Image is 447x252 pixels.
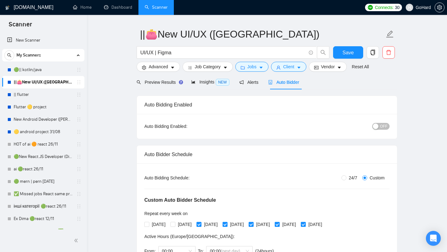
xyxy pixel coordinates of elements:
[14,88,73,101] a: || flutter
[16,49,41,61] span: My Scanners
[435,2,445,12] button: setting
[76,179,81,184] span: holder
[14,76,73,88] a: ||👛New UI/UX ([GEOGRAPHIC_DATA])
[306,221,324,228] span: [DATE]
[223,65,228,70] span: caret-down
[435,5,445,10] a: setting
[14,101,73,113] a: Flutter 🟡 project
[4,50,14,60] button: search
[383,50,395,55] span: delete
[239,80,259,85] span: Alerts
[317,50,329,55] span: search
[283,63,294,70] span: Client
[145,5,168,10] a: searchScanner
[216,79,229,86] span: NEW
[149,63,168,70] span: Advanced
[276,65,281,70] span: user
[191,80,196,84] span: area-chart
[140,26,385,42] input: Scanner name...
[395,4,400,11] span: 30
[14,151,73,163] a: 🟢New React.JS Developer (Dima H)
[14,175,73,188] a: 🟢 mern | pern [DATE]
[317,46,329,59] button: search
[76,154,81,159] span: holder
[309,51,313,55] span: info-circle
[137,80,141,84] span: search
[386,30,394,38] span: edit
[137,80,181,85] span: Preview Results
[367,50,379,55] span: copy
[254,221,272,228] span: [DATE]
[76,167,81,172] span: holder
[144,211,187,216] span: Repeat every week on
[183,62,233,72] button: barsJob Categorycaret-down
[76,204,81,209] span: holder
[235,62,269,72] button: folderJobscaret-down
[144,174,226,181] div: Auto Bidding Schedule:
[380,123,387,130] span: OFF
[14,163,73,175] a: ai 🟢react 26/11
[76,142,81,147] span: holder
[2,34,84,47] li: New Scanner
[76,117,81,122] span: holder
[337,65,341,70] span: caret-down
[14,138,73,151] a: HOT of ai 🟠 react 26/11
[426,231,441,246] div: Open Intercom Messenger
[5,3,10,13] img: logo
[268,80,273,84] span: robot
[76,67,81,72] span: holder
[367,174,387,181] span: Custom
[271,62,306,72] button: userClientcaret-down
[342,49,354,56] span: Save
[191,79,229,84] span: Insights
[382,46,395,59] button: delete
[14,64,73,76] a: 🟢|| kotlin/java
[144,96,390,114] div: Auto Bidding Enabled
[247,63,257,70] span: Jobs
[76,80,81,85] span: holder
[241,65,245,70] span: folder
[137,62,180,72] button: settingAdvancedcaret-down
[280,221,298,228] span: [DATE]
[407,5,412,10] span: user
[333,46,363,59] button: Save
[435,5,444,10] span: setting
[14,126,73,138] a: 🟡 android project 31/08
[76,191,81,196] span: holder
[178,79,184,85] div: Tooltip anchor
[228,221,246,228] span: [DATE]
[76,229,81,234] span: holder
[7,34,79,47] a: New Scanner
[321,63,335,70] span: Vendor
[375,4,394,11] span: Connects:
[352,63,369,70] a: Reset All
[201,221,220,228] span: [DATE]
[74,237,80,244] span: double-left
[368,5,373,10] img: upwork-logo.png
[144,123,226,130] div: Auto Bidding Enabled:
[14,188,73,200] a: ✅ Missed jobs React same project 23/08
[170,65,175,70] span: caret-down
[14,200,73,213] a: інші категорії 🟢react 26/11
[144,146,390,163] div: Auto Bidder Schedule
[297,65,301,70] span: caret-down
[73,5,92,10] a: homeHome
[149,221,168,228] span: [DATE]
[76,105,81,110] span: holder
[14,113,73,126] a: New Android Developer ([PERSON_NAME])
[188,65,192,70] span: bars
[195,63,220,70] span: Job Category
[309,62,347,72] button: idcardVendorcaret-down
[76,129,81,134] span: holder
[175,221,194,228] span: [DATE]
[142,65,146,70] span: setting
[4,20,37,33] span: Scanner
[268,80,299,85] span: Auto Bidder
[144,234,235,239] span: Active Hours ( Europe/[GEOGRAPHIC_DATA] ):
[346,174,360,181] span: 24/7
[259,65,263,70] span: caret-down
[140,49,306,56] input: Search Freelance Jobs...
[144,196,216,204] h5: Custom Auto Bidder Schedule
[367,46,379,59] button: copy
[314,65,318,70] span: idcard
